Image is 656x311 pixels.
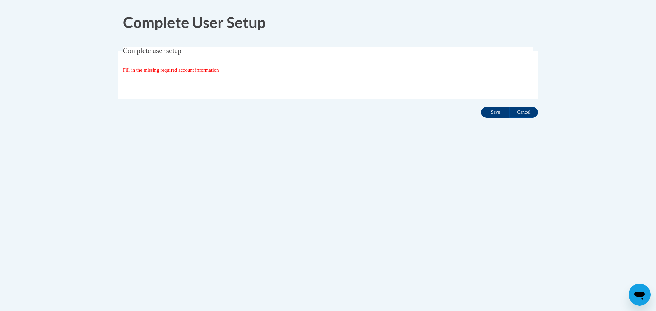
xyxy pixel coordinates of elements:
[481,107,510,118] input: Save
[509,107,538,118] input: Cancel
[629,284,651,306] iframe: Button to launch messaging window
[123,13,266,31] span: Complete User Setup
[123,46,181,55] span: Complete user setup
[123,67,219,73] span: Fill in the missing required account information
